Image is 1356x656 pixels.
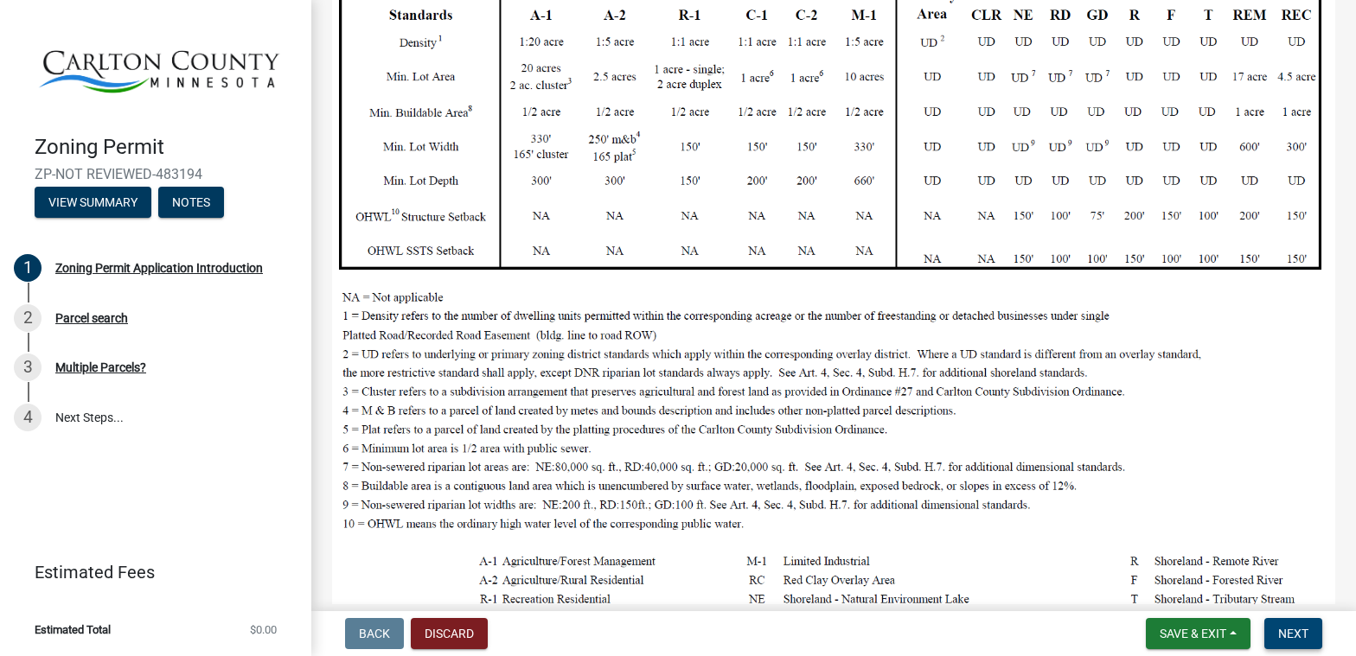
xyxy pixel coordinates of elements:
[35,18,284,117] img: Carlton County, Minnesota
[14,555,284,589] a: Estimated Fees
[14,404,42,431] div: 4
[35,624,111,635] span: Estimated Total
[411,618,488,649] button: Discard
[1278,627,1308,640] span: Next
[158,197,224,211] wm-modal-confirm: Notes
[35,166,277,182] span: ZP-NOT REVIEWED-483194
[1264,618,1322,649] button: Next
[35,197,151,211] wm-modal-confirm: Summary
[158,187,224,218] button: Notes
[1160,627,1226,640] span: Save & Exit
[359,627,390,640] span: Back
[14,304,42,332] div: 2
[35,135,297,160] h4: Zoning Permit
[55,312,128,324] div: Parcel search
[14,254,42,282] div: 1
[345,618,404,649] button: Back
[14,353,42,381] div: 3
[35,187,151,218] button: View Summary
[55,361,146,373] div: Multiple Parcels?
[250,624,277,635] span: $0.00
[55,262,263,274] div: Zoning Permit Application Introduction
[1146,618,1250,649] button: Save & Exit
